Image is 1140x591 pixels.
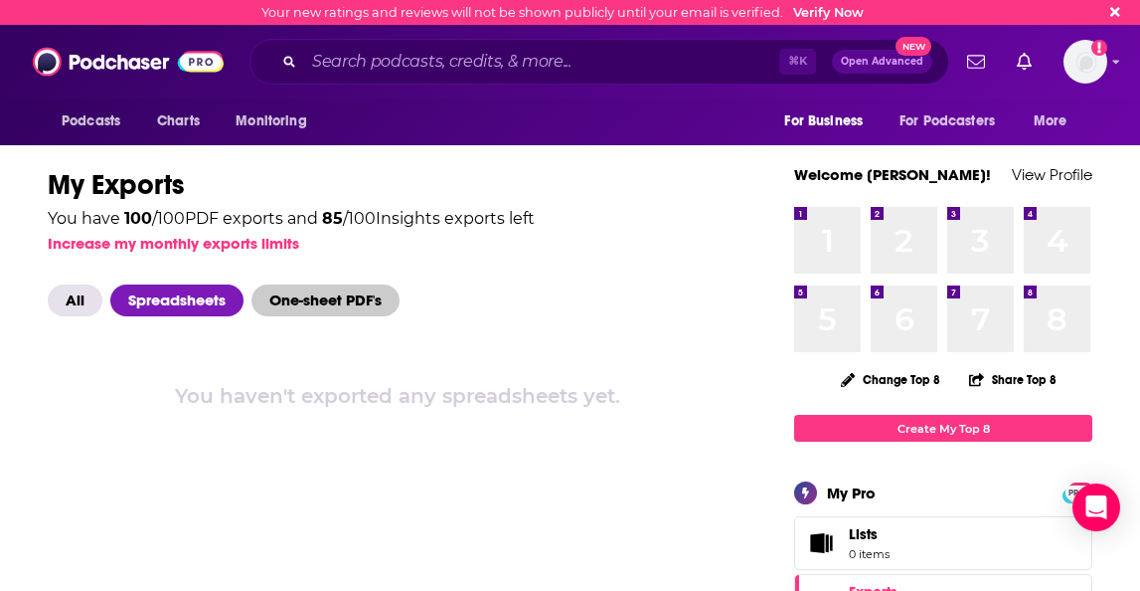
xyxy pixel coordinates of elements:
[48,380,746,412] div: You haven't exported any spreadsheets yet.
[48,102,146,140] button: open menu
[829,367,952,392] button: Change Top 8
[959,45,993,79] a: Show notifications dropdown
[48,234,299,253] button: Increase my monthly exports limits
[899,107,995,135] span: For Podcasters
[1065,486,1089,500] span: PRO
[770,102,888,140] button: open menu
[849,525,890,543] span: Lists
[1020,102,1092,140] button: open menu
[33,43,224,81] img: Podchaser - Follow, Share and Rate Podcasts
[1034,107,1067,135] span: More
[1009,45,1040,79] a: Show notifications dropdown
[968,360,1058,399] button: Share Top 8
[48,285,102,316] span: All
[794,415,1092,442] a: Create My Top 8
[841,57,923,67] span: Open Advanced
[801,529,841,557] span: Lists
[794,165,991,184] a: Welcome [PERSON_NAME]!
[251,285,400,316] span: One-sheet PDF's
[832,50,932,74] button: Open AdvancedNew
[110,285,251,316] button: Spreadsheets
[48,211,535,227] div: You have / 100 PDF exports and / 100 Insights exports left
[1063,40,1107,84] button: Show profile menu
[48,285,110,316] button: All
[887,102,1024,140] button: open menu
[251,285,407,316] button: One-sheet PDF's
[62,107,120,135] span: Podcasts
[124,209,152,228] span: 100
[222,102,332,140] button: open menu
[261,5,864,20] div: Your new ratings and reviews will not be shown publicly until your email is verified.
[1091,40,1107,56] svg: Email not verified
[827,484,876,502] div: My Pro
[110,285,244,316] span: Spreadsheets
[779,49,816,75] span: ⌘ K
[793,5,864,20] a: Verify Now
[144,102,212,140] a: Charts
[304,46,779,78] input: Search podcasts, credits, & more...
[1065,485,1089,499] a: PRO
[794,516,1092,570] a: Lists
[849,547,890,561] span: 0 items
[1072,484,1120,531] div: Open Intercom Messenger
[1012,165,1092,184] a: View Profile
[1063,40,1107,84] img: User Profile
[896,37,931,56] span: New
[249,39,949,85] div: Search podcasts, credits, & more...
[48,167,746,203] h1: My Exports
[784,107,863,135] span: For Business
[849,525,878,543] span: Lists
[236,107,306,135] span: Monitoring
[322,209,343,228] span: 85
[1063,40,1107,84] span: Logged in as robin.richardson
[157,107,200,135] span: Charts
